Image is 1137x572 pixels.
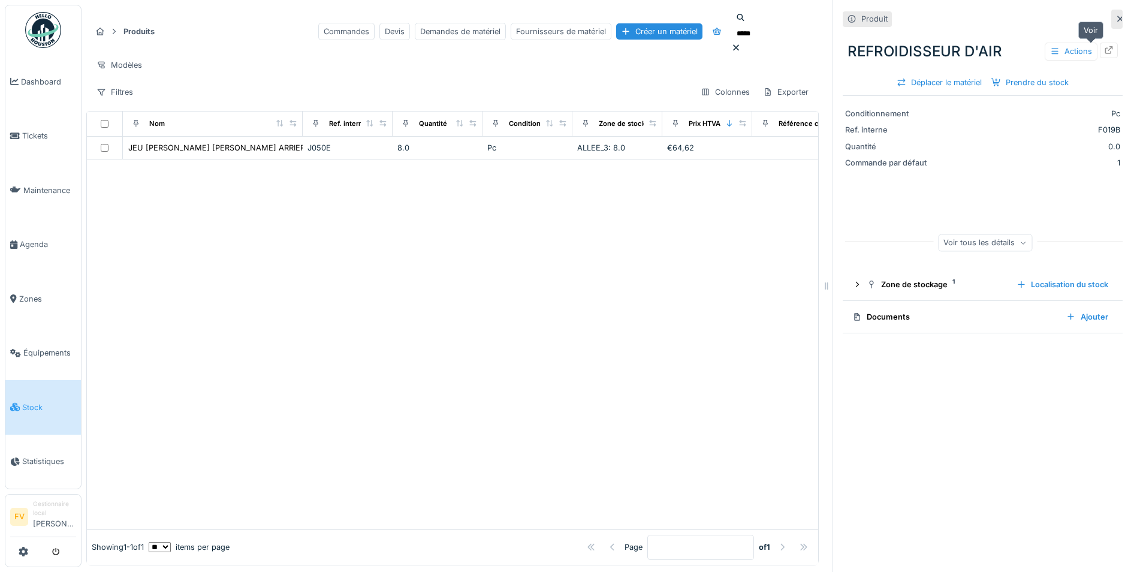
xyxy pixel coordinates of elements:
[1012,276,1113,293] div: Localisation du stock
[848,273,1118,296] summary: Zone de stockage1Localisation du stock
[22,130,76,142] span: Tickets
[845,124,935,136] div: Ref. interne
[91,56,147,74] div: Modèles
[20,239,76,250] span: Agenda
[616,23,702,40] div: Créer un matériel
[25,12,61,48] img: Badge_color-CXgf-gQk.svg
[415,23,506,40] div: Demandes de matériel
[5,55,81,109] a: Dashboard
[599,119,658,129] div: Zone de stockage
[23,347,76,359] span: Équipements
[695,83,755,101] div: Colonnes
[128,142,310,153] div: JEU [PERSON_NAME] [PERSON_NAME] ARRIERE
[10,508,28,526] li: FV
[33,499,76,534] li: [PERSON_NAME]
[1078,22,1103,39] div: Voir
[845,141,935,152] div: Quantité
[5,380,81,435] a: Stock
[758,83,814,101] div: Exporter
[779,119,857,129] div: Référence constructeur
[509,119,566,129] div: Conditionnement
[689,119,720,129] div: Prix HTVA
[625,541,643,553] div: Page
[329,119,367,129] div: Ref. interne
[5,163,81,218] a: Maintenance
[5,435,81,489] a: Statistiques
[19,293,76,305] span: Zones
[5,109,81,164] a: Tickets
[843,36,1123,67] div: REFROIDISSEUR D'AIR
[21,76,76,88] span: Dashboard
[318,23,375,40] div: Commandes
[940,108,1120,119] div: Pc
[867,279,1007,290] div: Zone de stockage
[397,142,478,153] div: 8.0
[307,142,388,153] div: J050E
[845,108,935,119] div: Conditionnement
[119,26,159,37] strong: Produits
[149,119,165,129] div: Nom
[92,541,144,553] div: Showing 1 - 1 of 1
[848,306,1118,328] summary: DocumentsAjouter
[577,143,625,152] span: ALLEE_3: 8.0
[940,157,1120,168] div: 1
[1045,43,1097,60] div: Actions
[22,456,76,467] span: Statistiques
[940,124,1120,136] div: F019B
[91,83,138,101] div: Filtres
[667,142,747,153] div: €64,62
[5,326,81,381] a: Équipements
[938,234,1032,251] div: Voir tous les détails
[892,74,987,91] div: Déplacer le matériel
[23,185,76,196] span: Maintenance
[1061,309,1113,325] div: Ajouter
[940,141,1120,152] div: 0.0
[511,23,611,40] div: Fournisseurs de matériel
[10,499,76,537] a: FV Gestionnaire local[PERSON_NAME]
[149,541,230,553] div: items per page
[759,541,770,553] strong: of 1
[33,499,76,518] div: Gestionnaire local
[987,74,1073,91] div: Prendre du stock
[379,23,410,40] div: Devis
[852,311,1057,323] div: Documents
[487,142,568,153] div: Pc
[861,13,888,25] div: Produit
[5,218,81,272] a: Agenda
[845,157,935,168] div: Commande par défaut
[22,402,76,413] span: Stock
[5,272,81,326] a: Zones
[419,119,447,129] div: Quantité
